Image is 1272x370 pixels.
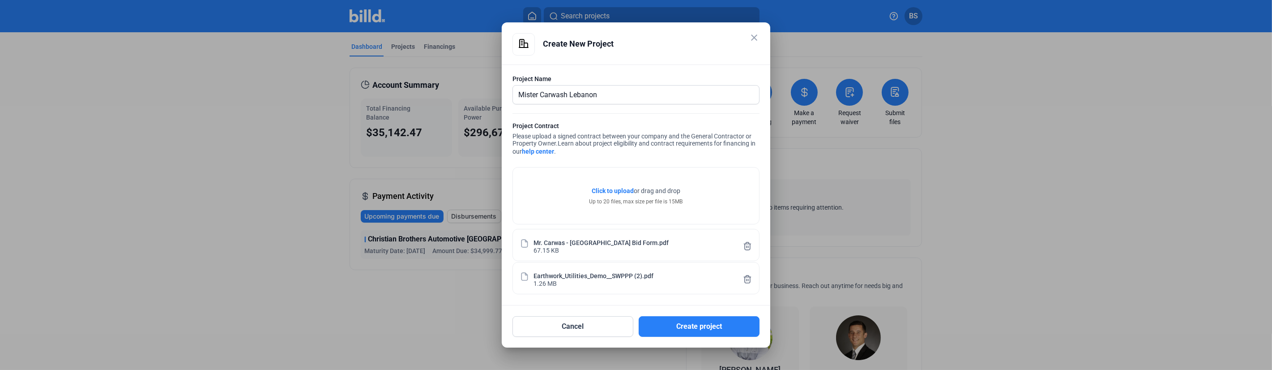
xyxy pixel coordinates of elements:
[749,32,760,43] mat-icon: close
[534,238,669,246] div: Mr. Carwas - [GEOGRAPHIC_DATA] Bid Form.pdf
[512,121,760,158] div: Please upload a signed contract between your company and the General Contractor or Property Owner.
[634,186,680,195] span: or drag and drop
[522,148,554,155] a: help center
[512,74,760,83] div: Project Name
[512,121,760,133] div: Project Contract
[589,198,683,206] div: Up to 20 files, max size per file is 15MB
[512,316,633,337] button: Cancel
[534,279,557,287] div: 1.26 MB
[534,246,559,254] div: 67.15 KB
[543,33,760,55] div: Create New Project
[639,316,760,337] button: Create project
[534,271,653,279] div: Earthwork_Utilities_Demo__SWPPP (2).pdf
[592,187,634,194] span: Click to upload
[512,140,756,155] span: Learn about project eligibility and contract requirements for financing in our .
